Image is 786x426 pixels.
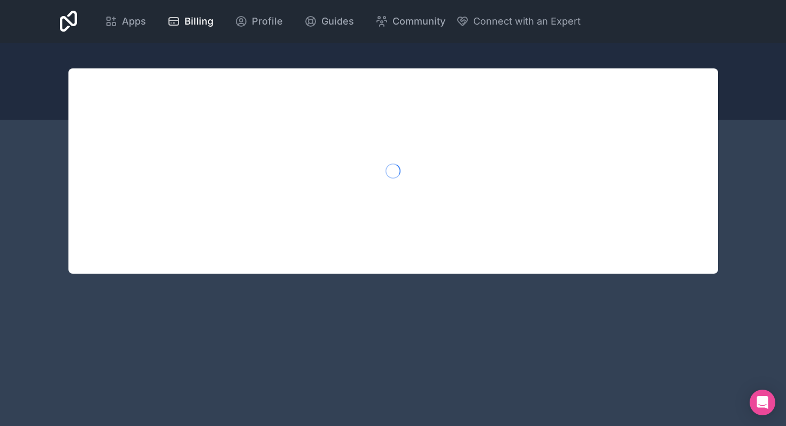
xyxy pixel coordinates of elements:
span: Community [392,14,445,29]
span: Guides [321,14,354,29]
span: Connect with an Expert [473,14,581,29]
a: Billing [159,10,222,33]
a: Profile [226,10,291,33]
span: Profile [252,14,283,29]
a: Community [367,10,454,33]
button: Connect with an Expert [456,14,581,29]
span: Apps [122,14,146,29]
span: Billing [184,14,213,29]
div: Open Intercom Messenger [750,390,775,415]
a: Guides [296,10,363,33]
a: Apps [96,10,155,33]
